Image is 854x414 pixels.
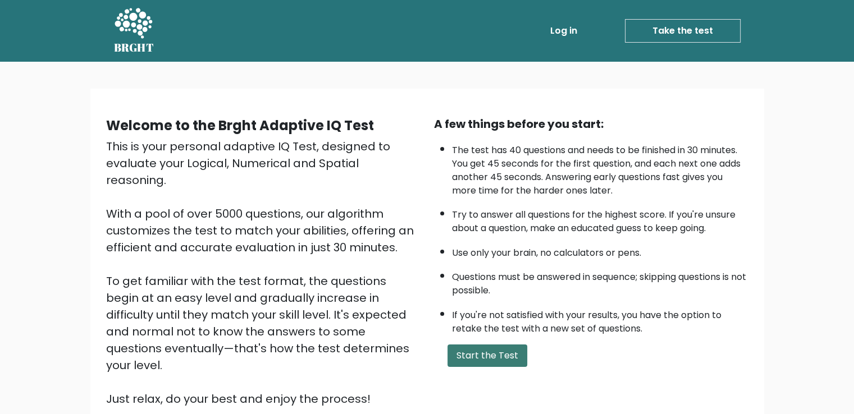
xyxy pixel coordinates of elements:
[452,241,748,260] li: Use only your brain, no calculators or pens.
[546,20,582,42] a: Log in
[434,116,748,132] div: A few things before you start:
[452,265,748,297] li: Questions must be answered in sequence; skipping questions is not possible.
[452,303,748,335] li: If you're not satisfied with your results, you have the option to retake the test with a new set ...
[452,138,748,197] li: The test has 40 questions and needs to be finished in 30 minutes. You get 45 seconds for the firs...
[106,116,374,135] b: Welcome to the Brght Adaptive IQ Test
[452,203,748,235] li: Try to answer all questions for the highest score. If you're unsure about a question, make an edu...
[447,344,527,367] button: Start the Test
[106,138,421,407] div: This is your personal adaptive IQ Test, designed to evaluate your Logical, Numerical and Spatial ...
[114,41,154,54] h5: BRGHT
[625,19,741,43] a: Take the test
[114,4,154,57] a: BRGHT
